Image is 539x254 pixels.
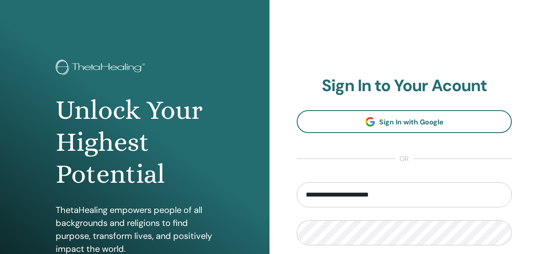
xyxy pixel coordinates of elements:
[395,154,413,164] span: or
[56,94,214,190] h1: Unlock Your Highest Potential
[297,110,512,133] a: Sign In with Google
[379,117,444,127] span: Sign In with Google
[297,76,512,96] h2: Sign In to Your Acount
